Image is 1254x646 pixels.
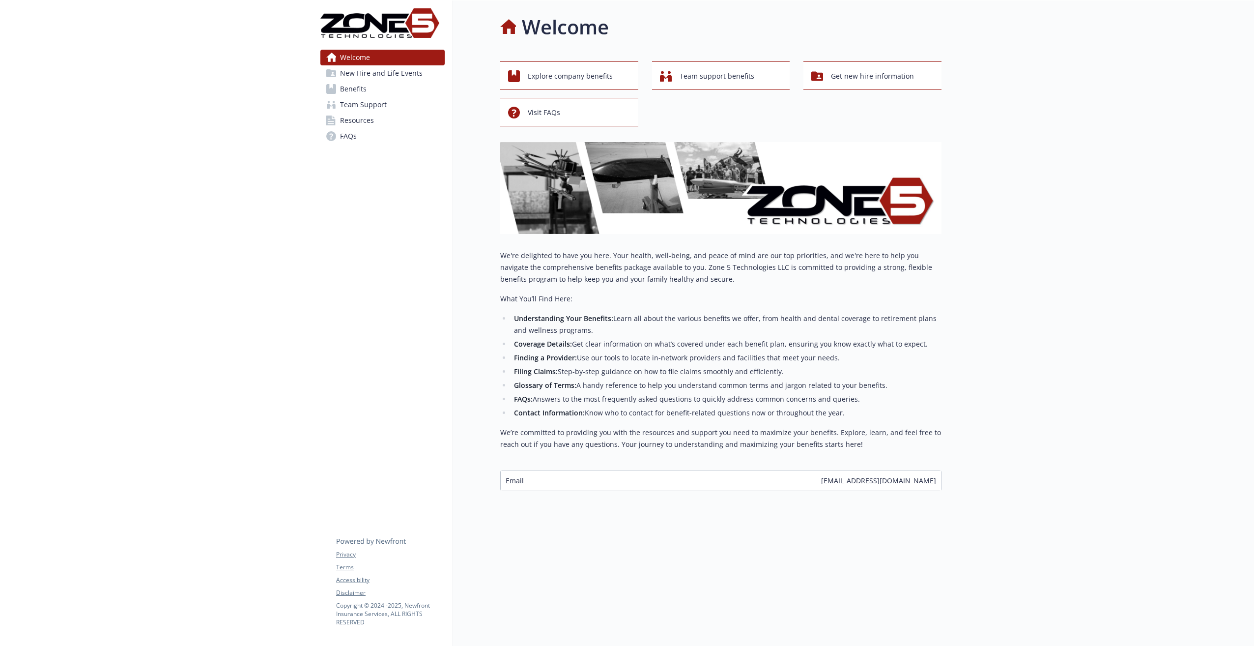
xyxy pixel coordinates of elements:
[528,103,560,122] span: Visit FAQs
[511,380,941,391] li: A handy reference to help you understand common terms and jargon related to your benefits.
[340,81,367,97] span: Benefits
[340,113,374,128] span: Resources
[336,563,444,572] a: Terms
[511,407,941,419] li: Know who to contact for benefit-related questions now or throughout the year.
[514,353,577,362] strong: Finding a Provider:
[320,97,445,113] a: Team Support
[320,113,445,128] a: Resources
[514,367,558,376] strong: Filing Claims:
[803,61,941,90] button: Get new hire information
[340,97,387,113] span: Team Support
[652,61,790,90] button: Team support benefits
[514,314,613,323] strong: Understanding Your Benefits:
[336,576,444,585] a: Accessibility
[511,393,941,405] li: Answers to the most frequently asked questions to quickly address common concerns and queries.
[514,394,533,404] strong: FAQs:
[511,313,941,336] li: Learn all about the various benefits we offer, from health and dental coverage to retirement plan...
[336,550,444,559] a: Privacy
[336,588,444,597] a: Disclaimer
[680,67,754,86] span: Team support benefits
[528,67,613,86] span: Explore company benefits
[522,12,609,42] h1: Welcome
[511,366,941,378] li: Step-by-step guidance on how to file claims smoothly and efficiently.
[340,128,357,144] span: FAQs
[500,142,941,234] img: overview page banner
[320,50,445,65] a: Welcome
[506,475,524,486] span: Email
[320,81,445,97] a: Benefits
[514,381,576,390] strong: Glossary of Terms:
[511,352,941,364] li: Use our tools to locate in-network providers and facilities that meet your needs.
[340,65,423,81] span: New Hire and Life Events
[500,250,941,285] p: We're delighted to have you here. Your health, well-being, and peace of mind are our top prioriti...
[500,293,941,305] p: What You’ll Find Here:
[500,98,638,126] button: Visit FAQs
[831,67,914,86] span: Get new hire information
[320,128,445,144] a: FAQs
[500,427,941,450] p: We’re committed to providing you with the resources and support you need to maximize your benefit...
[821,475,936,486] span: [EMAIL_ADDRESS][DOMAIN_NAME]
[320,65,445,81] a: New Hire and Life Events
[514,408,585,417] strong: Contact Information:
[514,339,572,349] strong: Coverage Details:
[336,601,444,626] p: Copyright © 2024 - 2025 , Newfront Insurance Services, ALL RIGHTS RESERVED
[340,50,370,65] span: Welcome
[500,61,638,90] button: Explore company benefits
[511,338,941,350] li: Get clear information on what’s covered under each benefit plan, ensuring you know exactly what t...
